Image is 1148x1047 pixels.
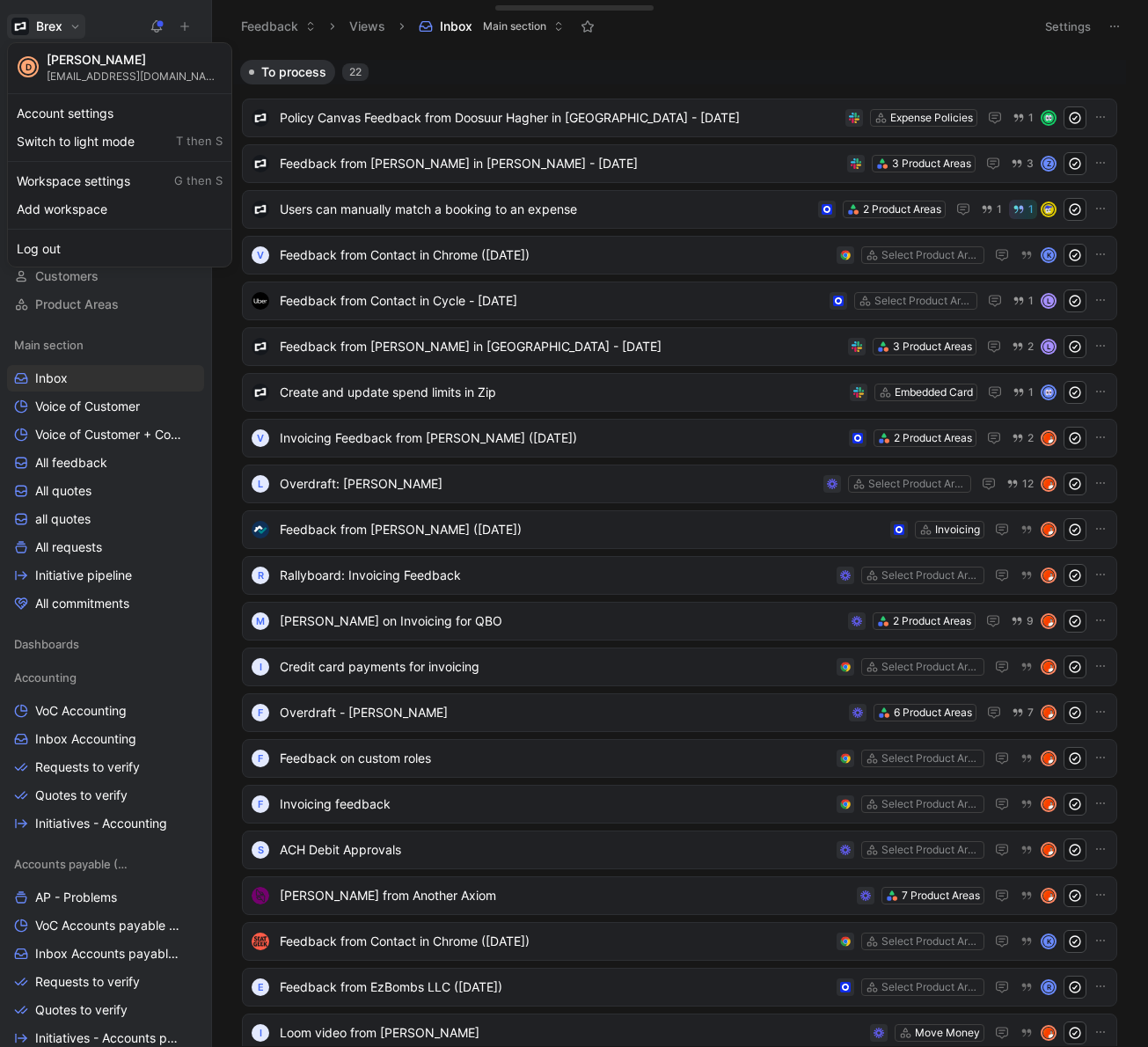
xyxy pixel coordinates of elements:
div: BrexBrex [7,42,232,267]
div: Workspace settings [11,167,228,195]
div: Account settings [11,99,228,128]
div: Switch to light mode [11,128,228,156]
div: Log out [11,235,228,263]
div: Add workspace [11,195,228,223]
div: [EMAIL_ADDRESS][DOMAIN_NAME] [47,70,223,83]
div: D [19,58,37,76]
span: G then S [174,173,223,189]
div: [PERSON_NAME] [47,52,223,68]
span: T then S [176,134,223,150]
